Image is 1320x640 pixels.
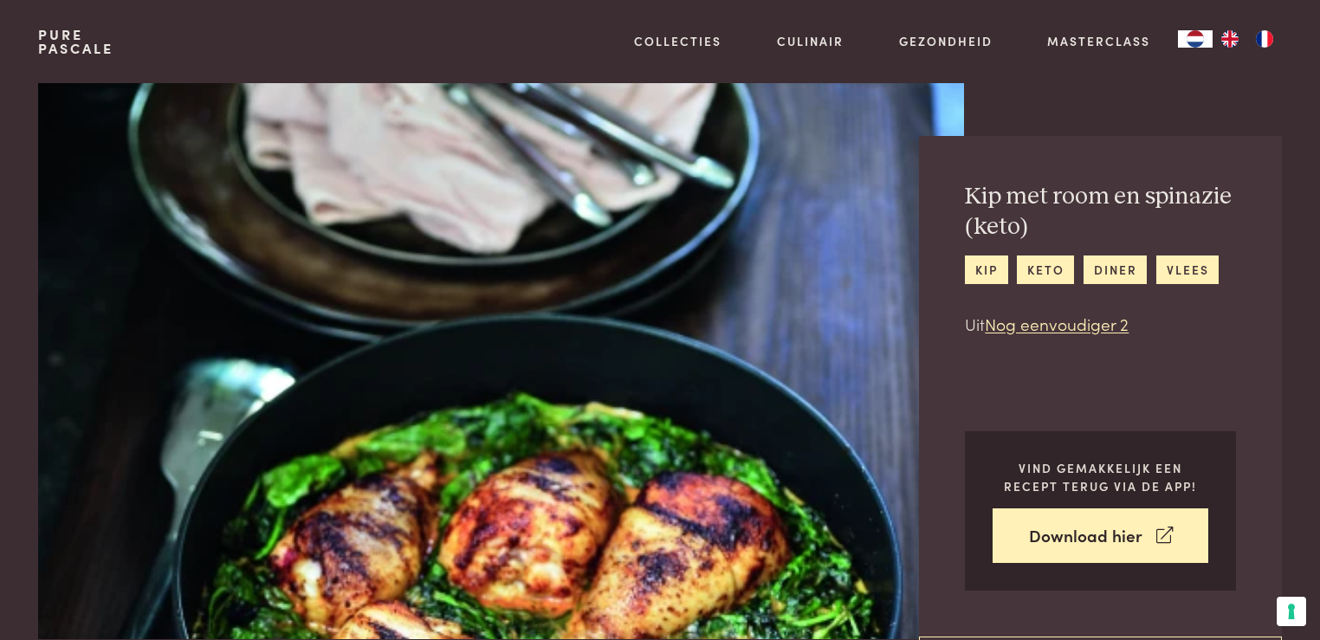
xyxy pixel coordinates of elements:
a: diner [1084,255,1147,284]
a: NL [1178,30,1213,48]
a: vlees [1156,255,1219,284]
a: keto [1017,255,1074,284]
p: Vind gemakkelijk een recept terug via de app! [993,459,1208,495]
a: FR [1247,30,1282,48]
div: Language [1178,30,1213,48]
ul: Language list [1213,30,1282,48]
h2: Kip met room en spinazie (keto) [965,182,1236,242]
a: kip [965,255,1007,284]
aside: Language selected: Nederlands [1178,30,1282,48]
a: Collecties [634,32,721,50]
a: Masterclass [1047,32,1150,50]
a: Download hier [993,508,1208,563]
a: EN [1213,30,1247,48]
button: Uw voorkeuren voor toestemming voor trackingtechnologieën [1277,597,1306,626]
a: Culinair [777,32,844,50]
img: Kip met room en spinazie (keto) [38,83,964,639]
a: Nog eenvoudiger 2 [985,312,1129,335]
a: PurePascale [38,28,113,55]
a: Gezondheid [899,32,993,50]
p: Uit [965,312,1236,337]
